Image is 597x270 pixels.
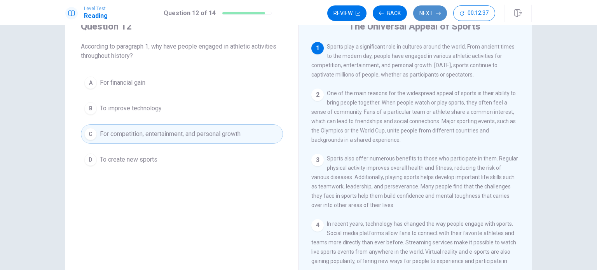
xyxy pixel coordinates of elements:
[81,73,283,92] button: AFor financial gain
[311,219,324,232] div: 4
[100,104,162,113] span: To improve technology
[84,6,108,11] span: Level Test
[311,90,516,143] span: One of the main reasons for the widespread appeal of sports is their ability to bring people toge...
[413,5,447,21] button: Next
[84,153,97,166] div: D
[373,5,407,21] button: Back
[311,154,324,166] div: 3
[100,155,157,164] span: To create new sports
[84,128,97,140] div: C
[100,78,145,87] span: For financial gain
[81,124,283,144] button: CFor competition, entertainment, and personal growth
[81,42,283,61] span: According to paragraph 1, why have people engaged in athletic activities throughout history?
[311,42,324,54] div: 1
[81,99,283,118] button: BTo improve technology
[84,11,108,21] h1: Reading
[84,102,97,115] div: B
[84,77,97,89] div: A
[311,89,324,101] div: 2
[164,9,216,18] h1: Question 12 of 14
[311,155,518,208] span: Sports also offer numerous benefits to those who participate in them. Regular physical activity i...
[349,20,480,33] h4: The Universal Appeal of Sports
[81,20,283,33] h4: Question 12
[311,44,515,78] span: Sports play a significant role in cultures around the world. From ancient times to the modern day...
[100,129,241,139] span: For competition, entertainment, and personal growth
[453,5,495,21] button: 00:12:37
[468,10,489,16] span: 00:12:37
[327,5,367,21] button: Review
[81,150,283,169] button: DTo create new sports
